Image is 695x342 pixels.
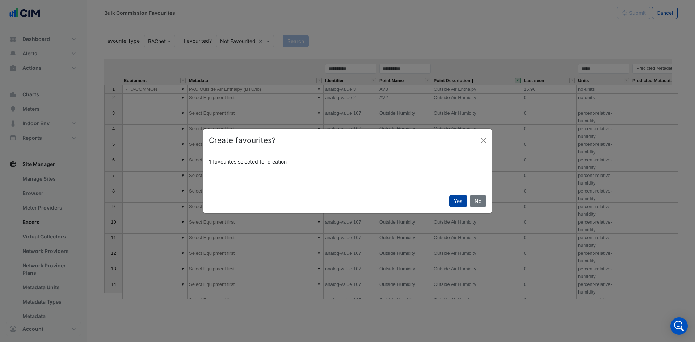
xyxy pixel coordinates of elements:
h4: Create favourites? [209,135,276,146]
button: No [470,195,486,207]
button: Yes [449,195,467,207]
div: Open Intercom Messenger [670,317,688,335]
div: 1 favourites selected for creation [205,158,490,165]
button: Close [478,135,489,146]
